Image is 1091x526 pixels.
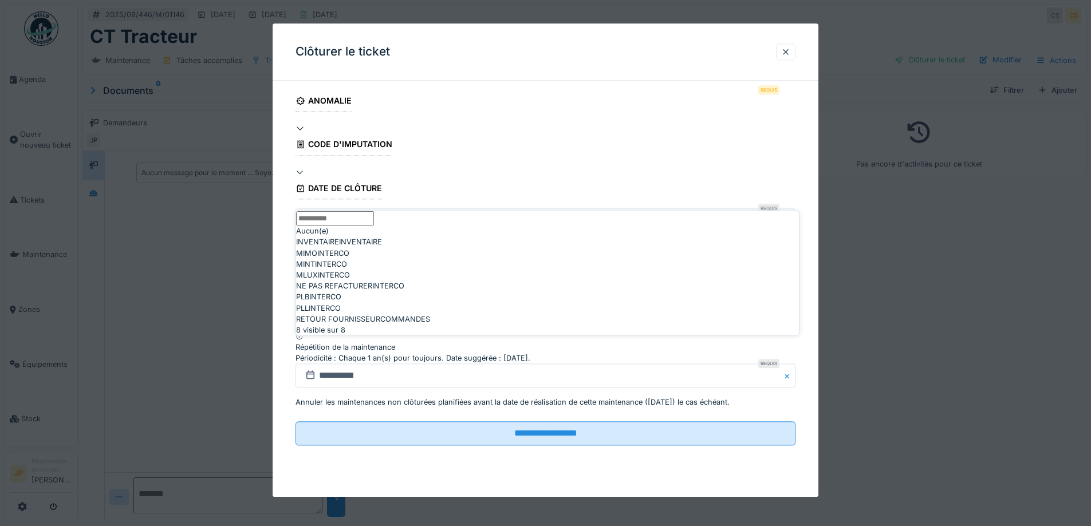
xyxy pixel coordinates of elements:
[296,314,799,325] div: RETOUR FOURNISSEUR
[296,45,390,59] h3: Clôturer le ticket
[380,315,430,323] span: COMMANDES
[309,304,341,313] span: INTERCO
[296,259,799,270] div: MINT
[372,282,404,290] span: INTERCO
[296,353,795,363] div: Périodicité : Chaque 1 an(s) pour toujours. Date suggérée : [DATE].
[296,236,799,247] div: INVENTAIRE
[339,238,382,246] span: INVENTAIRE
[296,397,730,408] div: Annuler les maintenances non clôturées planifiées avant la date de réalisation de cette maintenan...
[296,248,799,259] div: MIMO
[318,271,350,279] span: INTERCO
[758,85,779,94] div: Requis
[309,292,341,301] span: INTERCO
[296,270,799,280] div: MLUX
[317,249,349,258] span: INTERCO
[296,342,795,353] div: Répétition de la maintenance
[758,359,779,368] div: Requis
[783,363,795,387] button: Close
[296,303,799,314] div: PLL
[296,325,799,335] div: 8 visible sur 8
[296,291,799,302] div: PLB
[783,208,795,232] button: Close
[296,180,382,199] div: Date de clôture
[296,136,392,156] div: Code d'imputation
[296,226,799,236] div: Aucun(e)
[296,92,352,112] div: Anomalie
[296,280,799,291] div: NE PAS REFACTURER
[758,204,779,213] div: Requis
[315,260,347,268] span: INTERCO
